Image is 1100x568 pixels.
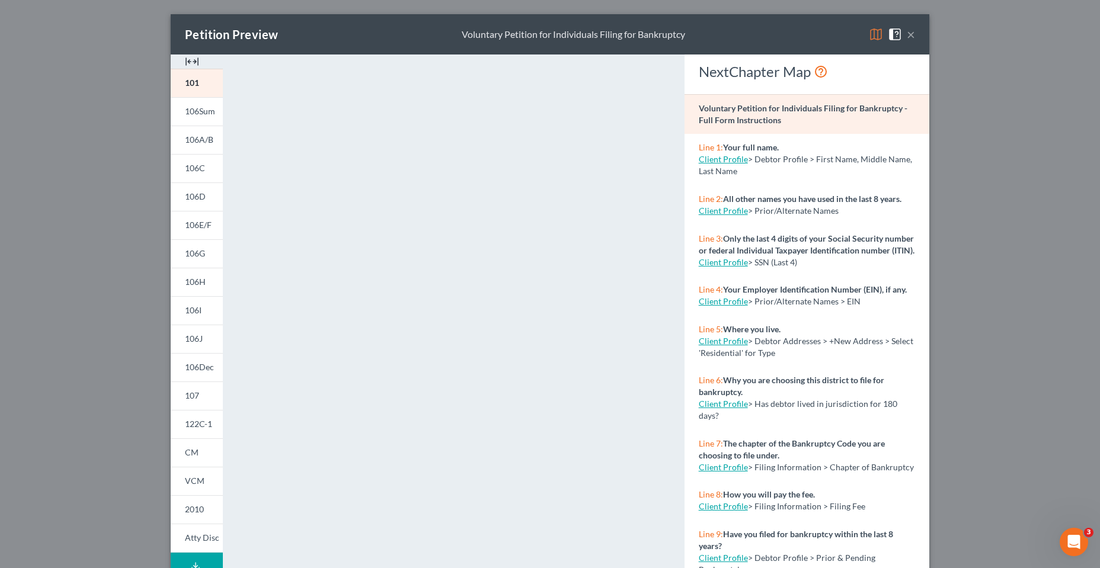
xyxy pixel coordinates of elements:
[185,248,205,258] span: 106G
[171,381,223,410] a: 107
[699,206,748,216] a: Client Profile
[171,126,223,154] a: 106A/B
[699,257,748,267] a: Client Profile
[171,524,223,553] a: Atty Disc
[185,305,202,315] span: 106I
[699,462,748,472] a: Client Profile
[171,211,223,239] a: 106E/F
[699,375,884,397] strong: Why you are choosing this district to file for bankruptcy.
[185,191,206,201] span: 106D
[185,163,205,173] span: 106C
[699,438,723,448] span: Line 7:
[699,399,897,421] span: > Has debtor lived in jurisdiction for 180 days?
[462,28,685,41] div: Voluntary Petition for Individuals Filing for Bankruptcy
[699,103,907,125] strong: Voluntary Petition for Individuals Filing for Bankruptcy - Full Form Instructions
[171,410,223,438] a: 122C-1
[171,467,223,495] a: VCM
[171,438,223,467] a: CM
[185,54,199,69] img: expand-e0f6d898513216a626fdd78e52531dac95497ffd26381d4c15ee2fc46db09dca.svg
[699,324,723,334] span: Line 5:
[699,296,748,306] a: Client Profile
[699,142,723,152] span: Line 1:
[699,501,748,511] a: Client Profile
[1060,528,1088,556] iframe: Intercom live chat
[699,233,914,255] strong: Only the last 4 digits of your Social Security number or federal Individual Taxpayer Identificati...
[869,27,883,41] img: map-eea8200ae884c6f1103ae1953ef3d486a96c86aabb227e865a55264e3737af1f.svg
[185,390,199,400] span: 107
[185,277,206,287] span: 106H
[699,154,912,176] span: > Debtor Profile > First Name, Middle Name, Last Name
[185,106,215,116] span: 106Sum
[171,239,223,268] a: 106G
[171,154,223,182] a: 106C
[699,438,885,460] strong: The chapter of the Bankruptcy Code you are choosing to file under.
[907,27,915,41] button: ×
[1084,528,1093,537] span: 3
[171,268,223,296] a: 106H
[748,296,861,306] span: > Prior/Alternate Names > EIN
[171,495,223,524] a: 2010
[171,353,223,381] a: 106Dec
[171,182,223,211] a: 106D
[185,362,214,372] span: 106Dec
[723,324,781,334] strong: Where you live.
[699,375,723,385] span: Line 6:
[171,296,223,325] a: 106I
[699,336,748,346] a: Client Profile
[171,97,223,126] a: 106Sum
[171,69,223,97] a: 101
[185,78,199,88] span: 101
[185,333,203,344] span: 106J
[748,462,914,472] span: > Filing Information > Chapter of Bankruptcy
[748,206,839,216] span: > Prior/Alternate Names
[888,27,902,41] img: help-close-5ba153eb36485ed6c1ea00a893f15db1cb9b99d6cae46e1a8edb6c62d00a1a76.svg
[185,419,212,429] span: 122C-1
[699,529,893,551] strong: Have you filed for bankruptcy within the last 8 years?
[699,284,723,294] span: Line 4:
[748,257,797,267] span: > SSN (Last 4)
[185,26,278,43] div: Petition Preview
[699,154,748,164] a: Client Profile
[723,194,901,204] strong: All other names you have used in the last 8 years.
[185,220,212,230] span: 106E/F
[723,284,907,294] strong: Your Employer Identification Number (EIN), if any.
[699,553,748,563] a: Client Profile
[171,325,223,353] a: 106J
[699,399,748,409] a: Client Profile
[699,529,723,539] span: Line 9:
[185,532,219,543] span: Atty Disc
[185,134,213,145] span: 106A/B
[748,501,865,511] span: > Filing Information > Filing Fee
[185,447,199,457] span: CM
[723,489,815,499] strong: How you will pay the fee.
[699,233,723,243] span: Line 3:
[699,336,913,358] span: > Debtor Addresses > +New Address > Select 'Residential' for Type
[699,489,723,499] span: Line 8:
[185,476,204,486] span: VCM
[699,62,915,81] div: NextChapter Map
[699,194,723,204] span: Line 2:
[185,504,204,514] span: 2010
[723,142,779,152] strong: Your full name.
